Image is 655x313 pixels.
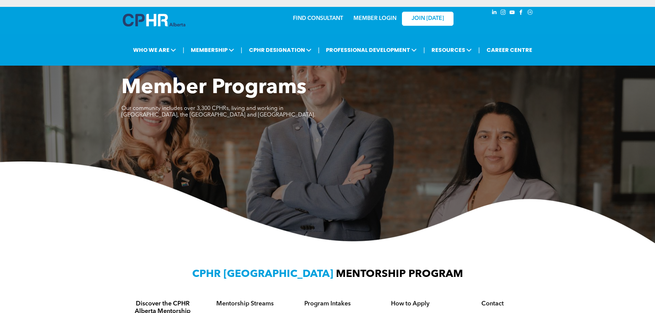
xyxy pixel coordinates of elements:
[478,43,480,57] li: |
[353,16,396,21] a: MEMBER LOGIN
[412,15,444,22] span: JOIN [DATE]
[509,9,516,18] a: youtube
[293,16,343,21] a: FIND CONSULTANT
[324,44,419,56] span: PROFESSIONAL DEVELOPMENT
[293,300,363,308] h4: Program Intakes
[210,300,280,308] h4: Mentorship Streams
[491,9,498,18] a: linkedin
[121,106,315,118] span: Our community includes over 3,300 CPHRs, living and working in [GEOGRAPHIC_DATA], the [GEOGRAPHIC...
[500,9,507,18] a: instagram
[192,269,333,279] span: CPHR [GEOGRAPHIC_DATA]
[189,44,236,56] span: MEMBERSHIP
[123,14,185,26] img: A blue and white logo for cp alberta
[247,44,314,56] span: CPHR DESIGNATION
[429,44,474,56] span: RESOURCES
[131,44,178,56] span: WHO WE ARE
[121,78,306,98] span: Member Programs
[517,9,525,18] a: facebook
[375,300,445,308] h4: How to Apply
[423,43,425,57] li: |
[402,12,454,26] a: JOIN [DATE]
[241,43,242,57] li: |
[484,44,534,56] a: CAREER CENTRE
[183,43,184,57] li: |
[526,9,534,18] a: Social network
[458,300,528,308] h4: Contact
[318,43,320,57] li: |
[336,269,463,279] span: MENTORSHIP PROGRAM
